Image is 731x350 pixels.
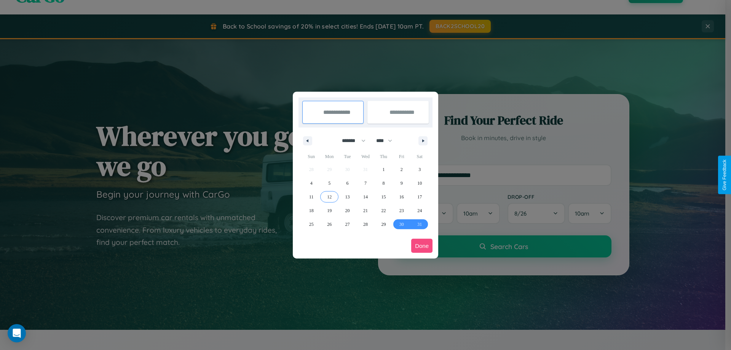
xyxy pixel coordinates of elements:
[320,190,338,204] button: 12
[345,190,350,204] span: 13
[411,217,429,231] button: 31
[302,217,320,231] button: 25
[393,163,410,176] button: 2
[302,176,320,190] button: 4
[393,217,410,231] button: 30
[399,190,404,204] span: 16
[411,150,429,163] span: Sat
[302,150,320,163] span: Sun
[345,204,350,217] span: 20
[417,176,422,190] span: 10
[338,150,356,163] span: Tue
[417,204,422,217] span: 24
[346,176,349,190] span: 6
[411,163,429,176] button: 3
[393,176,410,190] button: 9
[375,176,393,190] button: 8
[320,150,338,163] span: Mon
[363,217,368,231] span: 28
[356,176,374,190] button: 7
[375,217,393,231] button: 29
[411,190,429,204] button: 17
[327,217,332,231] span: 26
[375,163,393,176] button: 1
[417,190,422,204] span: 17
[309,204,314,217] span: 18
[364,176,367,190] span: 7
[393,190,410,204] button: 16
[8,324,26,342] div: Open Intercom Messenger
[356,204,374,217] button: 21
[375,204,393,217] button: 22
[417,217,422,231] span: 31
[327,204,332,217] span: 19
[356,190,374,204] button: 14
[722,160,727,190] div: Give Feedback
[320,204,338,217] button: 19
[399,204,404,217] span: 23
[363,204,368,217] span: 21
[401,163,403,176] span: 2
[320,217,338,231] button: 26
[338,176,356,190] button: 6
[338,217,356,231] button: 27
[309,217,314,231] span: 25
[356,217,374,231] button: 28
[381,204,386,217] span: 22
[327,190,332,204] span: 12
[363,190,368,204] span: 14
[401,176,403,190] span: 9
[375,190,393,204] button: 15
[399,217,404,231] span: 30
[338,190,356,204] button: 13
[302,190,320,204] button: 11
[411,204,429,217] button: 24
[309,190,314,204] span: 11
[375,150,393,163] span: Thu
[381,217,386,231] span: 29
[310,176,313,190] span: 4
[418,163,421,176] span: 3
[393,150,410,163] span: Fri
[381,190,386,204] span: 15
[302,204,320,217] button: 18
[382,176,385,190] span: 8
[320,176,338,190] button: 5
[345,217,350,231] span: 27
[382,163,385,176] span: 1
[411,176,429,190] button: 10
[393,204,410,217] button: 23
[411,239,433,253] button: Done
[328,176,330,190] span: 5
[338,204,356,217] button: 20
[356,150,374,163] span: Wed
